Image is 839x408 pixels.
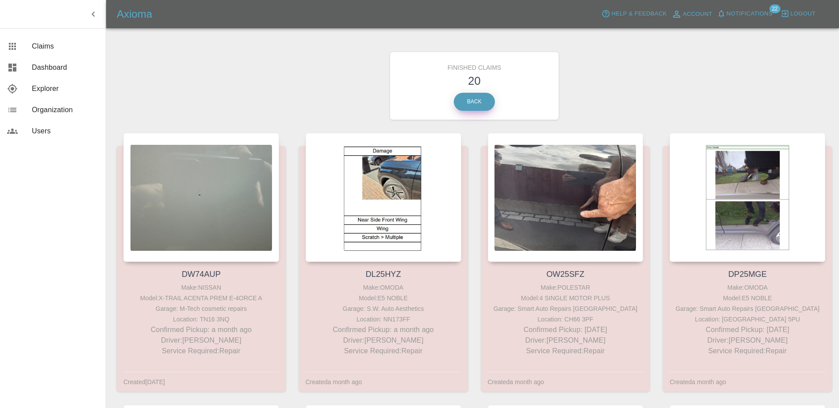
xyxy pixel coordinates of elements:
div: Garage: Smart Auto Repairs [GEOGRAPHIC_DATA] [672,303,823,314]
span: 22 [769,4,780,13]
a: Back [454,93,495,111]
p: Service Required: Repair [672,346,823,356]
p: Confirmed Pickup: a month ago [308,325,459,335]
p: Confirmed Pickup: a month ago [126,325,277,335]
p: Driver: [PERSON_NAME] [308,335,459,346]
a: OW25SFZ [546,270,584,279]
p: Driver: [PERSON_NAME] [490,335,641,346]
div: Model: X-TRAIL ACENTA PREM E-4ORCE A [126,293,277,303]
button: Notifications [715,7,775,21]
div: Model: 4 SINGLE MOTOR PLUS [490,293,641,303]
span: Explorer [32,83,99,94]
div: Created a month ago [670,377,726,387]
div: Garage: S.W. Auto Aesthetics [308,303,459,314]
h6: Finished Claims [397,59,552,72]
h3: 20 [397,72,552,89]
span: Help & Feedback [611,9,667,19]
span: Dashboard [32,62,99,73]
div: Created a month ago [488,377,544,387]
span: Claims [32,41,99,52]
div: Created a month ago [306,377,362,387]
span: Logout [790,9,816,19]
p: Service Required: Repair [126,346,277,356]
button: Help & Feedback [599,7,669,21]
div: Created [DATE] [123,377,165,387]
a: DP25MGE [728,270,767,279]
p: Confirmed Pickup: [DATE] [490,325,641,335]
span: Users [32,126,99,136]
a: DW74AUP [182,270,221,279]
p: Service Required: Repair [308,346,459,356]
p: Driver: [PERSON_NAME] [672,335,823,346]
span: Notifications [727,9,773,19]
a: Account [669,7,715,21]
button: Logout [778,7,818,21]
div: Make: OMODA [672,282,823,293]
div: Location: [GEOGRAPHIC_DATA] 5PU [672,314,823,325]
div: Make: NISSAN [126,282,277,293]
a: DL25HYZ [366,270,401,279]
div: Model: E5 NOBLE [672,293,823,303]
div: Location: NN173FF [308,314,459,325]
div: Make: OMODA [308,282,459,293]
h5: Axioma [117,7,152,21]
p: Service Required: Repair [490,346,641,356]
div: Garage: M-Tech cosmetic repairs [126,303,277,314]
span: Organization [32,105,99,115]
div: Model: E5 NOBLE [308,293,459,303]
div: Location: CH66 3PF [490,314,641,325]
p: Driver: [PERSON_NAME] [126,335,277,346]
p: Confirmed Pickup: [DATE] [672,325,823,335]
span: Account [683,9,713,19]
div: Garage: Smart Auto Repairs [GEOGRAPHIC_DATA] [490,303,641,314]
div: Make: POLESTAR [490,282,641,293]
div: Location: TN16 3NQ [126,314,277,325]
